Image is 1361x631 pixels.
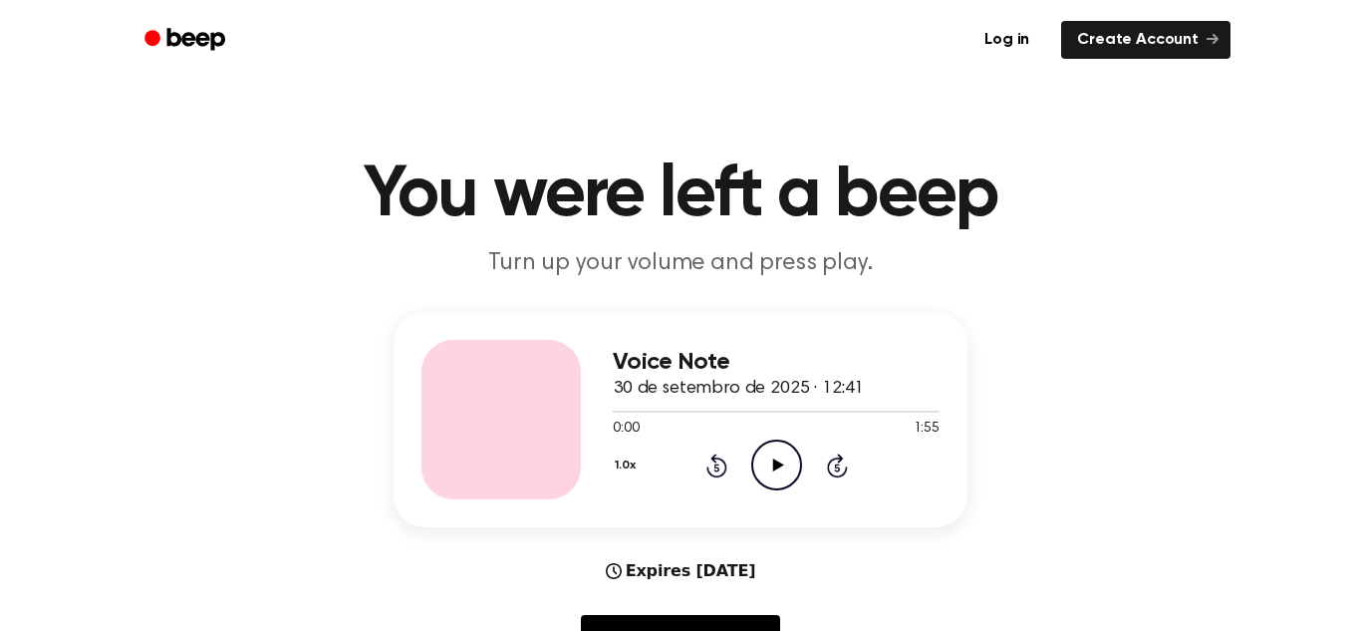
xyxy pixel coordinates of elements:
button: 1.0x [613,449,643,482]
div: Expires [DATE] [606,559,756,583]
p: Turn up your volume and press play. [298,247,1063,280]
a: Log in [964,17,1049,63]
a: Create Account [1061,21,1230,59]
h3: Voice Note [613,349,940,376]
h1: You were left a beep [170,159,1191,231]
span: 0:00 [613,419,639,440]
span: 1:55 [914,419,940,440]
a: Beep [131,21,243,60]
span: 30 de setembro de 2025 · 12:41 [613,380,864,398]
